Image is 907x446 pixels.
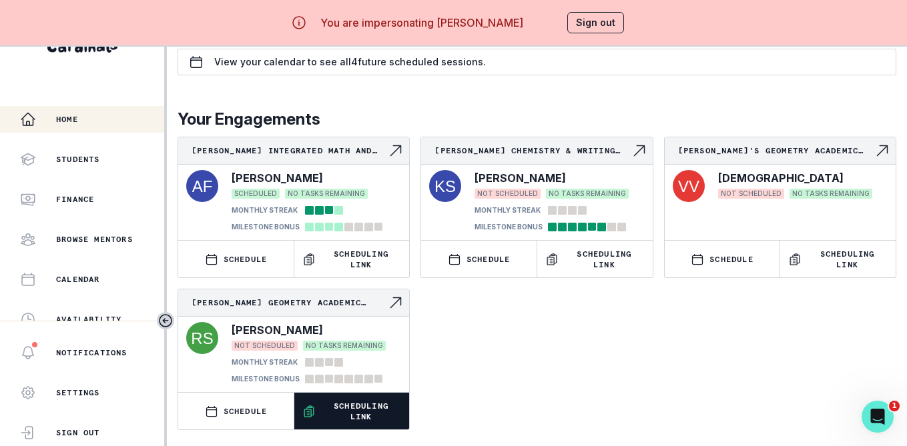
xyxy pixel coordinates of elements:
svg: Navigate to engagement page [388,143,404,159]
p: Browse Mentors [56,234,133,245]
span: NO TASKS REMAINING [790,189,872,199]
p: Sign Out [56,427,100,438]
p: Scheduling Link [807,249,888,270]
p: MILESTONE BONUS [475,222,543,232]
p: Finance [56,194,94,205]
p: MILESTONE BONUS [232,374,300,384]
button: SCHEDULE [665,241,780,277]
p: You are impersonating [PERSON_NAME] [320,15,523,31]
p: Calendar [56,274,100,285]
button: Sign out [567,12,624,33]
p: MONTHLY STREAK [232,205,298,215]
span: NOT SCHEDULED [232,341,298,351]
a: [PERSON_NAME] Chemistry & Writing Academic MentorshipNavigate to engagement page[PERSON_NAME]NOT ... [421,137,652,235]
p: Home [56,114,78,125]
p: MONTHLY STREAK [475,205,541,215]
span: NO TASKS REMAINING [303,341,386,351]
button: Scheduling Link [294,241,410,277]
img: svg [186,170,218,202]
p: Scheduling Link [564,249,645,270]
p: [PERSON_NAME] [232,322,323,338]
a: [PERSON_NAME]'s Geometry Academic MentorshipNavigate to engagement page[DEMOGRAPHIC_DATA]NOT SCHE... [665,137,896,205]
p: [DEMOGRAPHIC_DATA] [718,170,844,186]
p: MILESTONE BONUS [232,222,300,232]
button: SCHEDULE [178,241,294,277]
svg: Navigate to engagement page [631,143,647,159]
p: [PERSON_NAME] [475,170,566,186]
span: NO TASKS REMAINING [285,189,368,199]
p: Availability [56,314,121,325]
p: View your calendar to see all 4 future scheduled sessions. [214,57,486,67]
button: Scheduling Link [537,241,653,277]
svg: Navigate to engagement page [388,295,404,311]
span: NO TASKS REMAINING [546,189,629,199]
span: NOT SCHEDULED [475,189,541,199]
button: Toggle sidebar [157,312,174,329]
p: [PERSON_NAME] Geometry Academic Mentorship [192,297,388,308]
p: [PERSON_NAME] Chemistry & Writing Academic Mentorship [434,145,631,156]
p: SCHEDULE [224,406,268,417]
img: svg [673,170,705,202]
svg: Navigate to engagement page [874,143,890,159]
button: Scheduling Link [294,393,410,429]
p: Students [56,154,100,165]
span: SCHEDULED [232,189,280,199]
span: 1 [889,401,900,411]
p: SCHEDULE [709,254,753,265]
button: SCHEDULE [178,393,294,429]
p: Your Engagements [178,107,896,131]
p: MONTHLY STREAK [232,357,298,367]
p: Notifications [56,347,127,358]
p: [PERSON_NAME] Integrated Math and Executive Functioning Mentorship [192,145,388,156]
img: svg [186,322,218,354]
p: [PERSON_NAME] [232,170,323,186]
p: Settings [56,387,100,398]
p: Scheduling Link [321,401,402,422]
img: svg [429,170,461,202]
p: Scheduling Link [321,249,402,270]
p: SCHEDULE [224,254,268,265]
span: NOT SCHEDULED [718,189,784,199]
a: [PERSON_NAME] Integrated Math and Executive Functioning MentorshipNavigate to engagement page[PER... [178,137,409,235]
p: SCHEDULE [467,254,511,265]
button: Scheduling Link [780,241,896,277]
iframe: Intercom live chat [862,401,894,433]
button: SCHEDULE [421,241,537,277]
a: [PERSON_NAME] Geometry Academic MentorshipNavigate to engagement page[PERSON_NAME]NOT SCHEDULEDNO... [178,289,409,387]
p: [PERSON_NAME]'s Geometry Academic Mentorship [678,145,874,156]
